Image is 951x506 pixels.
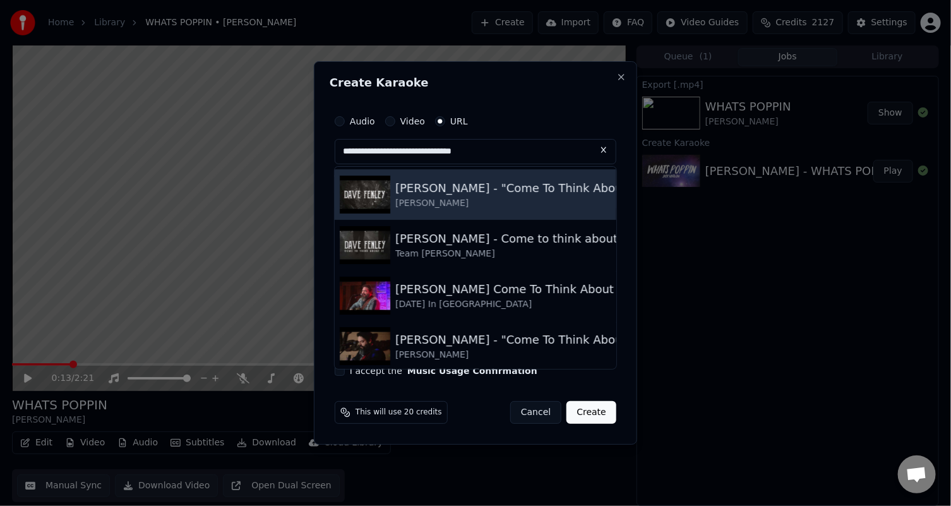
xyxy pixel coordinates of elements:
[340,277,390,315] img: Dave Fenley Come To Think About It
[356,407,442,418] span: This will use 20 credits
[395,197,643,210] div: [PERSON_NAME]
[510,401,561,424] button: Cancel
[350,366,537,375] label: I accept the
[566,401,616,424] button: Create
[407,366,537,375] button: I accept the
[340,176,390,214] img: Dave Fenley - "Come To Think About It"
[395,230,629,248] div: [PERSON_NAME] - Come to think about it
[395,331,643,349] div: [PERSON_NAME] - "Come To Think About It"
[395,298,625,311] div: [DATE] In [GEOGRAPHIC_DATA]
[350,117,375,126] label: Audio
[340,327,390,365] img: Dave Fenley - "Come To Think About It"
[400,117,425,126] label: Video
[340,226,390,264] img: Dave Fenley - Come to think about it
[395,280,625,298] div: [PERSON_NAME] Come To Think About It
[450,117,468,126] label: URL
[395,248,629,260] div: Team [PERSON_NAME]
[330,77,621,88] h2: Create Karaoke
[395,179,643,197] div: [PERSON_NAME] - "Come To Think About It"
[395,349,643,361] div: [PERSON_NAME]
